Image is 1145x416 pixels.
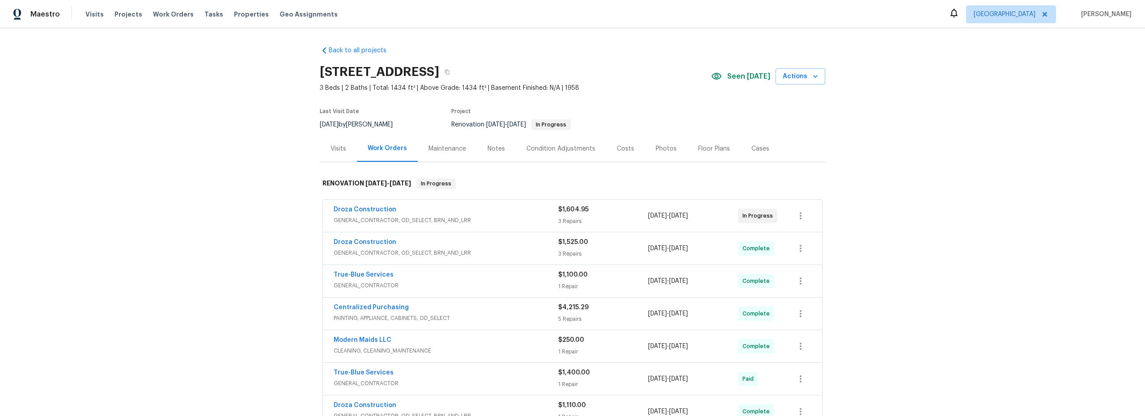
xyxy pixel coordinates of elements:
div: Work Orders [368,144,407,153]
span: [DATE] [669,245,688,252]
span: Properties [234,10,269,19]
span: [DATE] [669,343,688,349]
div: Notes [488,144,505,153]
span: $4,215.29 [558,304,589,311]
div: Photos [656,144,677,153]
span: [DATE] [320,122,339,128]
span: [DATE] [507,122,526,128]
span: - [365,180,411,186]
span: - [648,309,688,318]
span: Complete [742,342,773,351]
span: GENERAL_CONTRACTOR, OD_SELECT, BRN_AND_LRR [334,216,558,225]
span: [DATE] [648,343,667,349]
span: Tasks [204,11,223,17]
span: $1,110.00 [558,402,586,408]
span: Complete [742,309,773,318]
div: Floor Plans [698,144,730,153]
span: - [648,407,688,416]
span: $1,100.00 [558,272,588,278]
h6: RENOVATION [322,178,411,189]
span: GENERAL_CONTRACTOR [334,379,558,388]
span: - [648,342,688,351]
span: Complete [742,277,773,286]
span: Seen [DATE] [727,72,770,81]
span: In Progress [532,122,570,127]
div: 1 Repair [558,282,648,291]
a: True-Blue Services [334,272,394,278]
div: Costs [617,144,634,153]
span: [DATE] [669,376,688,382]
span: $250.00 [558,337,584,343]
span: [DATE] [648,213,667,219]
button: Actions [776,68,825,85]
span: [DATE] [486,122,505,128]
a: Droza Construction [334,402,396,408]
span: [DATE] [648,408,667,415]
div: 3 Repairs [558,249,648,258]
span: In Progress [742,211,776,220]
span: Projects [114,10,142,19]
span: [DATE] [669,311,688,317]
div: Maintenance [428,144,466,153]
span: [DATE] [669,278,688,284]
div: 5 Repairs [558,315,648,324]
span: $1,525.00 [558,239,588,245]
span: Renovation [451,122,571,128]
span: Project [451,109,471,114]
a: Droza Construction [334,239,396,245]
span: - [486,122,526,128]
span: Complete [742,407,773,416]
span: - [648,211,688,220]
span: PAINTING, APPLIANCE, CABINETS, OD_SELECT [334,314,558,323]
span: CLEANING, CLEANING_MAINTENANCE [334,346,558,355]
div: 1 Repair [558,347,648,356]
span: Actions [783,71,818,82]
span: Maestro [30,10,60,19]
span: Geo Assignments [280,10,338,19]
div: by [PERSON_NAME] [320,119,403,130]
a: True-Blue Services [334,370,394,376]
span: In Progress [417,179,455,188]
a: Droza Construction [334,206,396,213]
span: - [648,277,688,286]
div: Cases [751,144,769,153]
span: [GEOGRAPHIC_DATA] [974,10,1035,19]
h2: [STREET_ADDRESS] [320,67,439,76]
span: Paid [742,374,757,383]
span: [DATE] [669,213,688,219]
div: 3 Repairs [558,217,648,226]
a: Back to all projects [320,46,406,55]
span: 3 Beds | 2 Baths | Total: 1434 ft² | Above Grade: 1434 ft² | Basement Finished: N/A | 1958 [320,84,711,92]
div: RENOVATION [DATE]-[DATE]In Progress [320,169,825,198]
span: Visits [85,10,104,19]
button: Copy Address [439,64,455,80]
div: 1 Repair [558,380,648,389]
span: [PERSON_NAME] [1077,10,1132,19]
span: GENERAL_CONTRACTOR, OD_SELECT, BRN_AND_LRR [334,248,558,257]
a: Centralized Purchasing [334,304,409,311]
span: [DATE] [648,311,667,317]
span: $1,604.95 [558,206,589,213]
span: [DATE] [365,180,387,186]
span: [DATE] [648,376,667,382]
span: - [648,374,688,383]
span: GENERAL_CONTRACTOR [334,281,558,290]
div: Visits [331,144,346,153]
span: $1,400.00 [558,370,590,376]
span: Last Visit Date [320,109,359,114]
span: Complete [742,244,773,253]
span: [DATE] [390,180,411,186]
span: [DATE] [669,408,688,415]
a: Modern Maids LLC [334,337,391,343]
span: [DATE] [648,278,667,284]
span: Work Orders [153,10,194,19]
span: [DATE] [648,245,667,252]
div: Condition Adjustments [526,144,595,153]
span: - [648,244,688,253]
